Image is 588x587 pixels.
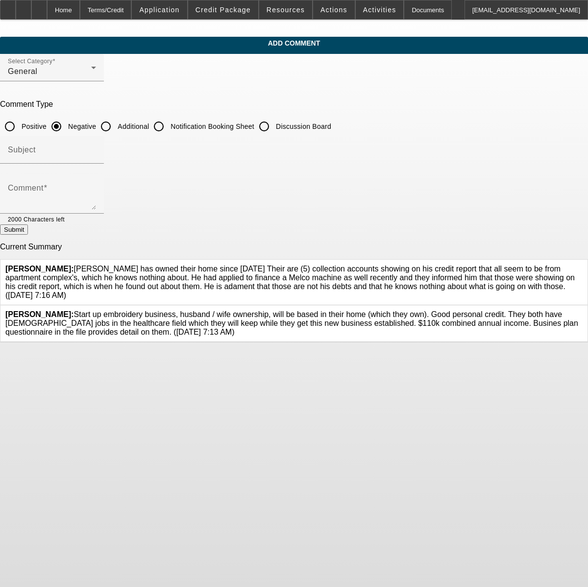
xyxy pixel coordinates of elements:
[8,67,37,75] span: General
[116,122,149,131] label: Additional
[5,265,74,273] b: [PERSON_NAME]:
[188,0,258,19] button: Credit Package
[8,58,52,65] mat-label: Select Category
[363,6,396,14] span: Activities
[169,122,254,131] label: Notification Booking Sheet
[259,0,312,19] button: Resources
[267,6,305,14] span: Resources
[274,122,331,131] label: Discussion Board
[8,146,36,154] mat-label: Subject
[5,265,575,299] span: [PERSON_NAME] has owned their home since [DATE] Their are (5) collection accounts showing on his ...
[139,6,179,14] span: Application
[8,214,65,224] mat-hint: 2000 Characters left
[196,6,251,14] span: Credit Package
[8,184,44,192] mat-label: Comment
[356,0,404,19] button: Activities
[132,0,187,19] button: Application
[313,0,355,19] button: Actions
[320,6,347,14] span: Actions
[5,310,74,318] b: [PERSON_NAME]:
[7,39,581,47] span: Add Comment
[66,122,96,131] label: Negative
[20,122,47,131] label: Positive
[5,310,578,336] span: Start up embroidery business, husband / wife ownership, will be based in their home (which they o...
